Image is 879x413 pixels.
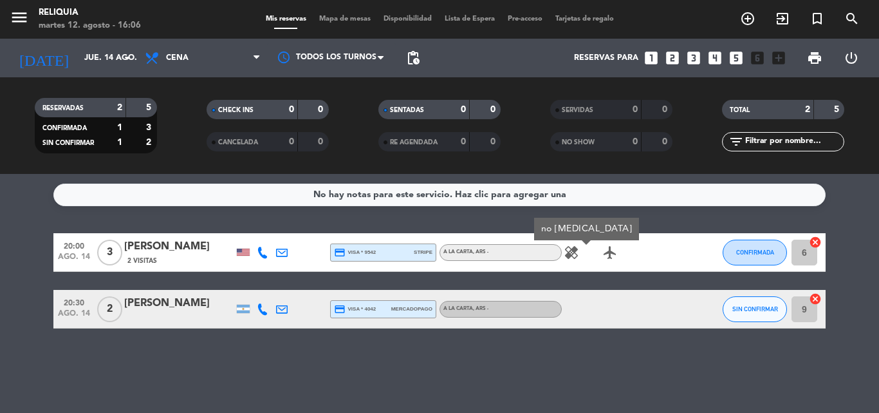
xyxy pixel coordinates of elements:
[124,295,234,312] div: [PERSON_NAME]
[501,15,549,23] span: Pre-acceso
[289,105,294,114] strong: 0
[42,140,94,146] span: SIN CONFIRMAR
[633,137,638,146] strong: 0
[602,245,618,260] i: airplanemode_active
[414,248,432,256] span: stripe
[723,296,787,322] button: SIN CONFIRMAR
[473,306,488,311] span: , ARS -
[259,15,313,23] span: Mis reservas
[770,50,787,66] i: add_box
[844,50,859,66] i: power_settings_new
[334,303,376,315] span: visa * 4042
[58,309,90,324] span: ago. 14
[490,105,498,114] strong: 0
[334,247,346,258] i: credit_card
[58,238,90,253] span: 20:00
[39,6,141,19] div: RELIQUIA
[42,125,87,131] span: CONFIRMADA
[749,50,766,66] i: looks_6
[117,123,122,132] strong: 1
[736,249,774,256] span: CONFIRMADA
[562,139,595,146] span: NO SHOW
[391,305,432,313] span: mercadopago
[564,245,579,260] i: healing
[662,105,670,114] strong: 0
[805,105,810,114] strong: 2
[730,107,750,113] span: TOTAL
[643,50,660,66] i: looks_one
[443,249,488,255] span: A LA CARTA
[833,39,869,77] div: LOG OUT
[289,137,294,146] strong: 0
[377,15,438,23] span: Disponibilidad
[534,218,639,240] div: no [MEDICAL_DATA]
[728,50,745,66] i: looks_5
[809,293,822,305] i: cancel
[728,134,744,149] i: filter_list
[390,139,438,146] span: RE AGENDADA
[664,50,681,66] i: looks_two
[473,249,488,255] span: , ARS -
[218,139,258,146] span: CANCELADA
[732,305,778,312] span: SIN CONFIRMAR
[120,50,135,66] i: arrow_drop_down
[124,238,234,255] div: [PERSON_NAME]
[810,11,825,26] i: turned_in_not
[405,50,421,66] span: pending_actions
[42,105,84,111] span: RESERVADAS
[490,137,498,146] strong: 0
[844,11,860,26] i: search
[218,107,254,113] span: CHECK INS
[775,11,790,26] i: exit_to_app
[117,103,122,112] strong: 2
[97,240,122,265] span: 3
[10,8,29,27] i: menu
[562,107,593,113] span: SERVIDAS
[313,15,377,23] span: Mapa de mesas
[334,303,346,315] i: credit_card
[685,50,702,66] i: looks_3
[127,256,157,266] span: 2 Visitas
[146,103,154,112] strong: 5
[58,294,90,309] span: 20:30
[313,187,566,202] div: No hay notas para este servicio. Haz clic para agregar una
[809,236,822,249] i: cancel
[10,8,29,32] button: menu
[461,105,466,114] strong: 0
[97,296,122,322] span: 2
[807,50,822,66] span: print
[443,306,488,311] span: A LA CARTA
[146,138,154,147] strong: 2
[574,53,638,62] span: Reservas para
[723,240,787,265] button: CONFIRMADA
[707,50,723,66] i: looks_4
[834,105,842,114] strong: 5
[390,107,424,113] span: SENTADAS
[10,44,78,72] i: [DATE]
[318,137,326,146] strong: 0
[117,138,122,147] strong: 1
[166,53,189,62] span: Cena
[461,137,466,146] strong: 0
[39,19,141,32] div: martes 12. agosto - 16:06
[334,247,376,258] span: visa * 9542
[633,105,638,114] strong: 0
[58,253,90,267] span: ago. 14
[740,11,755,26] i: add_circle_outline
[662,137,670,146] strong: 0
[318,105,326,114] strong: 0
[438,15,501,23] span: Lista de Espera
[744,135,844,149] input: Filtrar por nombre...
[146,123,154,132] strong: 3
[549,15,620,23] span: Tarjetas de regalo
